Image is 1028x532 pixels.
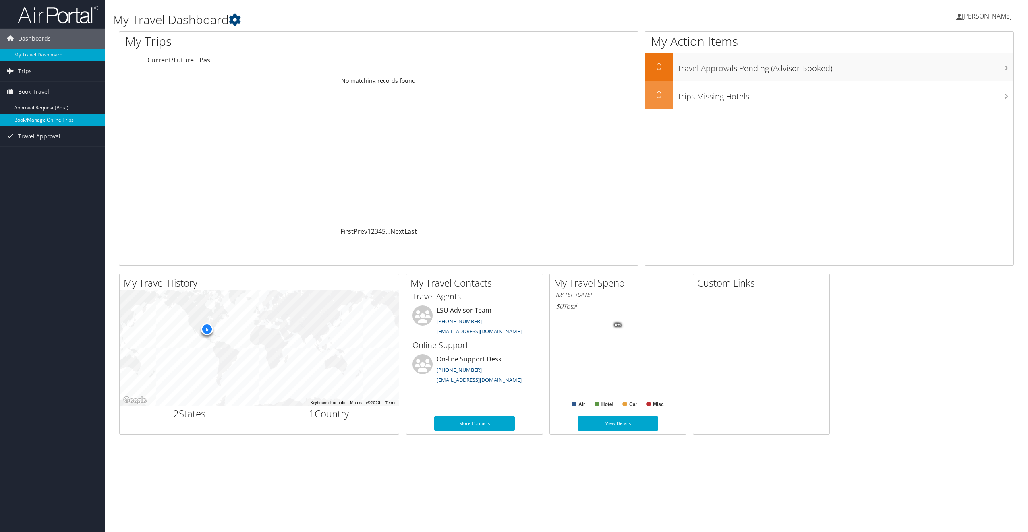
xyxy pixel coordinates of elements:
[578,416,658,431] a: View Details
[677,87,1013,102] h3: Trips Missing Hotels
[311,400,345,406] button: Keyboard shortcuts
[385,400,396,405] a: Terms (opens in new tab)
[309,407,315,420] span: 1
[677,59,1013,74] h3: Travel Approvals Pending (Advisor Booked)
[126,407,253,421] h2: States
[408,354,541,387] li: On-line Support Desk
[437,318,482,325] a: [PHONE_NUMBER]
[375,227,378,236] a: 3
[554,276,686,290] h2: My Travel Spend
[122,395,148,406] a: Open this area in Google Maps (opens a new window)
[340,227,354,236] a: First
[18,82,49,102] span: Book Travel
[434,416,515,431] a: More Contacts
[437,328,522,335] a: [EMAIL_ADDRESS][DOMAIN_NAME]
[354,227,367,236] a: Prev
[956,4,1020,28] a: [PERSON_NAME]
[645,88,673,101] h2: 0
[18,126,60,146] span: Travel Approval
[645,33,1013,50] h1: My Action Items
[367,227,371,236] a: 1
[645,53,1013,81] a: 0Travel Approvals Pending (Advisor Booked)
[173,407,179,420] span: 2
[382,227,385,236] a: 5
[697,276,829,290] h2: Custom Links
[122,395,148,406] img: Google
[378,227,382,236] a: 4
[615,323,621,328] tspan: 0%
[119,74,638,88] td: No matching records found
[18,61,32,81] span: Trips
[125,33,416,50] h1: My Trips
[113,11,717,28] h1: My Travel Dashboard
[124,276,399,290] h2: My Travel History
[18,5,98,24] img: airportal-logo.png
[653,402,664,407] text: Misc
[556,291,680,299] h6: [DATE] - [DATE]
[578,402,585,407] text: Air
[147,56,194,64] a: Current/Future
[556,302,563,311] span: $0
[265,407,393,421] h2: Country
[371,227,375,236] a: 2
[962,12,1012,21] span: [PERSON_NAME]
[437,376,522,384] a: [EMAIL_ADDRESS][DOMAIN_NAME]
[404,227,417,236] a: Last
[645,60,673,73] h2: 0
[437,366,482,373] a: [PHONE_NUMBER]
[601,402,613,407] text: Hotel
[201,323,213,335] div: 5
[645,81,1013,109] a: 0Trips Missing Hotels
[408,305,541,338] li: LSU Advisor Team
[390,227,404,236] a: Next
[412,340,537,351] h3: Online Support
[18,29,51,49] span: Dashboards
[385,227,390,236] span: …
[350,400,380,405] span: Map data ©2025
[412,291,537,302] h3: Travel Agents
[629,402,637,407] text: Car
[199,56,213,64] a: Past
[410,276,543,290] h2: My Travel Contacts
[556,302,680,311] h6: Total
